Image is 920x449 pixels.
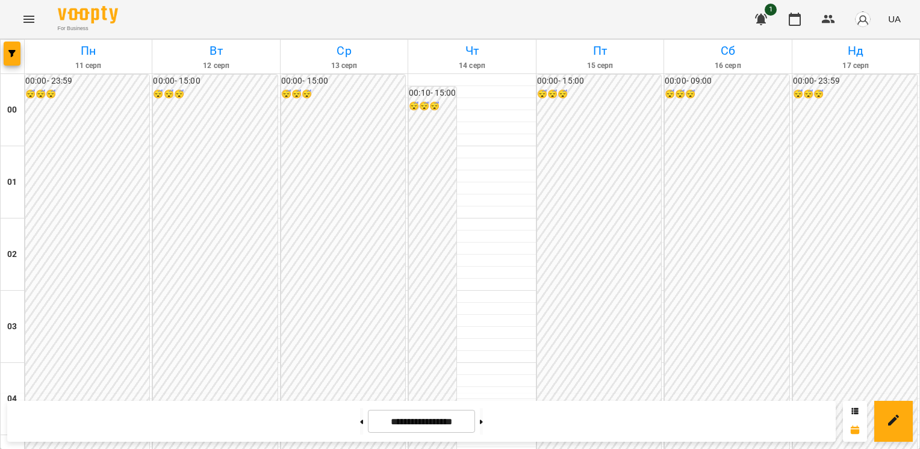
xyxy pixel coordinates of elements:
[7,248,17,261] h6: 02
[58,25,118,33] span: For Business
[281,88,405,101] h6: 😴😴😴
[282,42,406,60] h6: Ср
[282,60,406,72] h6: 13 серп
[666,60,789,72] h6: 16 серп
[794,60,918,72] h6: 17 серп
[410,42,533,60] h6: Чт
[666,42,789,60] h6: Сб
[7,320,17,333] h6: 03
[58,6,118,23] img: Voopty Logo
[154,42,278,60] h6: Вт
[25,88,149,101] h6: 😴😴😴
[888,13,901,25] span: UA
[793,75,917,88] h6: 00:00 - 23:59
[7,392,17,406] h6: 04
[14,5,43,34] button: Menu
[410,60,533,72] h6: 14 серп
[154,60,278,72] h6: 12 серп
[854,11,871,28] img: avatar_s.png
[765,4,777,16] span: 1
[409,87,456,100] h6: 00:10 - 15:00
[409,100,456,113] h6: 😴😴😴
[537,88,661,101] h6: 😴😴😴
[281,75,405,88] h6: 00:00 - 15:00
[538,60,662,72] h6: 15 серп
[26,42,150,60] h6: Пн
[665,75,789,88] h6: 00:00 - 09:00
[793,88,917,101] h6: 😴😴😴
[7,104,17,117] h6: 00
[25,75,149,88] h6: 00:00 - 23:59
[794,42,918,60] h6: Нд
[883,8,906,30] button: UA
[537,75,661,88] h6: 00:00 - 15:00
[665,88,789,101] h6: 😴😴😴
[7,176,17,189] h6: 01
[153,75,277,88] h6: 00:00 - 15:00
[26,60,150,72] h6: 11 серп
[153,88,277,101] h6: 😴😴😴
[538,42,662,60] h6: Пт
